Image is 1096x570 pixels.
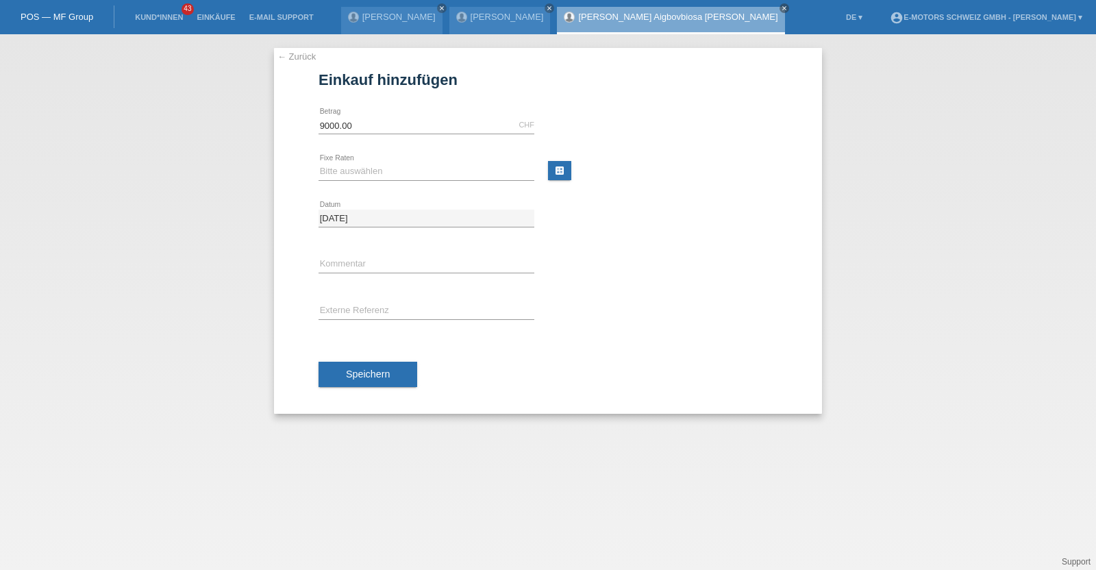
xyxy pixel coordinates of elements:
[319,362,417,388] button: Speichern
[319,71,777,88] h1: Einkauf hinzufügen
[1062,557,1091,567] a: Support
[190,13,242,21] a: Einkäufe
[890,11,904,25] i: account_circle
[438,5,445,12] i: close
[128,13,190,21] a: Kund*innen
[780,3,789,13] a: close
[242,13,321,21] a: E-Mail Support
[21,12,93,22] a: POS — MF Group
[839,13,869,21] a: DE ▾
[437,3,447,13] a: close
[182,3,194,15] span: 43
[277,51,316,62] a: ← Zurück
[471,12,544,22] a: [PERSON_NAME]
[883,13,1089,21] a: account_circleE-Motors Schweiz GmbH - [PERSON_NAME] ▾
[546,5,553,12] i: close
[554,165,565,176] i: calculate
[346,369,390,380] span: Speichern
[362,12,436,22] a: [PERSON_NAME]
[519,121,534,129] div: CHF
[548,161,571,180] a: calculate
[781,5,788,12] i: close
[545,3,554,13] a: close
[578,12,777,22] a: [PERSON_NAME] Aigbovbiosa [PERSON_NAME]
